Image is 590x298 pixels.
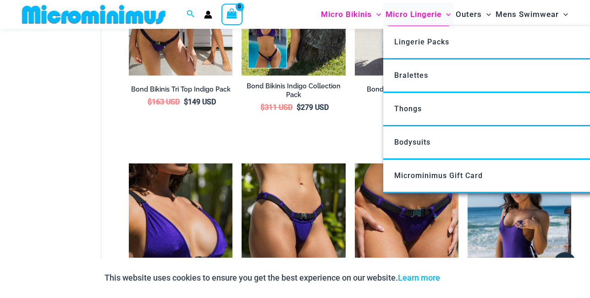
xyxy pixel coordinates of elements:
img: MM SHOP LOGO FLAT [18,4,169,25]
bdi: 279 USD [297,103,329,112]
span: Menu Toggle [441,3,451,26]
span: Menu Toggle [372,3,381,26]
button: Accept [447,267,486,289]
span: Thongs [394,104,422,113]
h2: Bond Bikinis Tri Top Indigo Pack [129,85,232,94]
span: $ [260,103,265,112]
a: Mens SwimwearMenu ToggleMenu Toggle [493,3,570,26]
a: Search icon link [187,9,195,20]
bdi: 163 USD [148,98,180,106]
bdi: 149 USD [184,98,216,106]
span: Menu Toggle [559,3,568,26]
span: Lingerie Packs [394,38,449,46]
span: $ [297,103,301,112]
span: Micro Lingerie [386,3,441,26]
h2: Bond Bikinis Indigo Collection Pack [242,82,345,99]
span: Menu Toggle [482,3,491,26]
span: $ [184,98,188,106]
a: Account icon link [204,11,212,19]
h2: Bond Indigo Bikini Range [355,85,458,94]
a: OutersMenu ToggleMenu Toggle [453,3,493,26]
span: Micro Bikinis [321,3,372,26]
span: Bodysuits [394,138,430,146]
a: Bond Bikinis Tri Top Indigo Pack [129,85,232,97]
a: Learn more [398,273,440,282]
span: Bralettes [394,71,428,80]
nav: Site Navigation [317,1,572,27]
span: $ [148,98,152,106]
bdi: 311 USD [260,103,292,112]
a: View Shopping Cart, empty [221,4,243,25]
a: Micro LingerieMenu ToggleMenu Toggle [383,3,453,26]
p: This website uses cookies to ensure you get the best experience on our website. [105,271,440,285]
a: Bond Indigo Bikini Range [355,85,458,97]
span: Mens Swimwear [496,3,559,26]
a: Bond Bikinis Indigo Collection Pack [242,82,345,103]
span: Microminimus Gift Card [394,171,483,180]
span: Outers [456,3,482,26]
a: Micro BikinisMenu ToggleMenu Toggle [319,3,383,26]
